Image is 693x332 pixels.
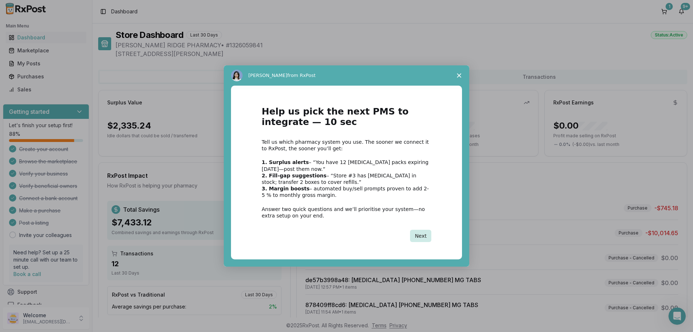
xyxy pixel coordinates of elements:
img: Profile image for Alice [231,70,243,81]
h1: Help us pick the next PMS to integrate — 10 sec [262,107,431,131]
div: – “You have 12 [MEDICAL_DATA] packs expiring [DATE]—post them now.” [262,159,431,172]
b: 2. Fill-gap suggestions [262,173,327,178]
span: from RxPost [287,73,315,78]
div: – “Store #3 has [MEDICAL_DATA] in stock; transfer 2 boxes to cover refills.” [262,172,431,185]
div: – automated buy/sell prompts proven to add 2-5 % to monthly gross margin. [262,185,431,198]
span: [PERSON_NAME] [248,73,287,78]
button: Next [410,230,431,242]
b: 3. Margin boosts [262,186,310,191]
div: Tell us which pharmacy system you use. The sooner we connect it to RxPost, the sooner you’ll get: [262,139,431,152]
span: Close survey [449,65,469,86]
b: 1. Surplus alerts [262,159,309,165]
div: Answer two quick questions and we’ll prioritise your system—no extra setup on your end. [262,206,431,219]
